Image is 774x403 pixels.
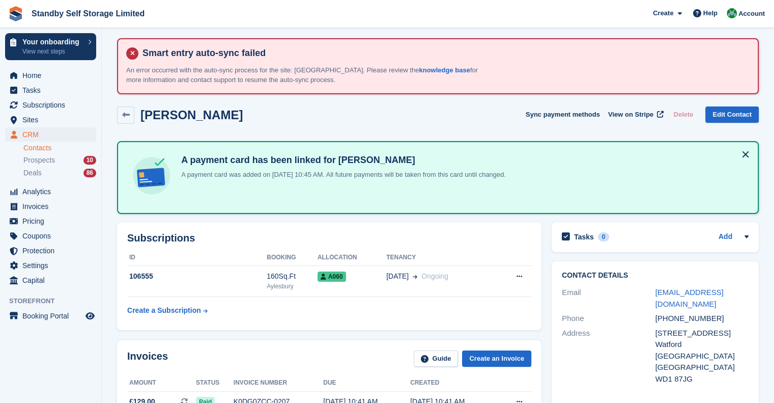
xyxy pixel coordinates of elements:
div: Phone [562,313,655,325]
span: Home [22,68,83,83]
a: menu [5,184,96,199]
p: View next steps [22,47,83,56]
a: knowledge base [419,66,470,74]
th: Due [323,375,410,391]
a: menu [5,98,96,112]
h4: Smart entry auto-sync failed [138,47,750,59]
h2: Contact Details [562,272,749,280]
div: 0 [598,232,610,241]
div: 106555 [127,271,267,282]
span: Protection [22,244,83,258]
p: An error occurred with the auto-sync process for the site: [GEOGRAPHIC_DATA]. Please review the f... [126,65,482,85]
span: Tasks [22,83,83,97]
div: Create a Subscription [127,305,201,316]
img: stora-icon-8386f47178a22dfd0bd8f6a31ec36ba5ce8667c1dd55bd0f319d3a0aa187defe.svg [8,6,23,21]
button: Sync payment methods [526,106,600,123]
span: Sites [22,113,83,127]
a: Contacts [23,143,96,153]
div: 86 [83,169,96,177]
div: Watford [655,339,749,351]
a: Create an Invoice [462,351,531,367]
div: [STREET_ADDRESS] [655,328,749,339]
button: Delete [669,106,697,123]
span: [DATE] [386,271,409,282]
h4: A payment card has been linked for [PERSON_NAME] [177,154,506,166]
div: 160Sq.Ft [267,271,318,282]
span: Invoices [22,199,83,213]
a: View on Stripe [604,106,666,123]
span: Help [703,8,718,18]
a: Guide [414,351,458,367]
span: Create [653,8,673,18]
a: menu [5,229,96,243]
a: menu [5,68,96,83]
th: Invoice number [234,375,323,391]
img: card-linked-ebf98d0992dc2aeb22e95c0e3c79077019eb2392cfd83c6a337811c24bc77127.svg [130,154,173,197]
a: Your onboarding View next steps [5,33,96,60]
h2: Invoices [127,351,168,367]
a: Add [719,231,732,243]
img: Megan Cotton [727,8,737,18]
span: Capital [22,273,83,287]
th: Tenancy [386,250,494,266]
a: menu [5,244,96,258]
span: Booking Portal [22,309,83,323]
div: [PHONE_NUMBER] [655,313,749,325]
span: Subscriptions [22,98,83,112]
span: Ongoing [421,272,448,280]
th: Status [196,375,234,391]
div: Aylesbury [267,282,318,291]
div: 10 [83,156,96,165]
a: Deals 86 [23,168,96,178]
span: Analytics [22,184,83,199]
h2: Tasks [574,232,594,241]
a: Edit Contact [705,106,759,123]
th: Created [410,375,497,391]
a: menu [5,83,96,97]
div: WD1 87JG [655,373,749,385]
span: Deals [23,168,42,178]
a: menu [5,127,96,142]
div: Email [562,287,655,310]
a: menu [5,309,96,323]
a: Standby Self Storage Limited [27,5,149,22]
th: Allocation [318,250,386,266]
th: Booking [267,250,318,266]
a: menu [5,214,96,228]
a: menu [5,113,96,127]
div: [GEOGRAPHIC_DATA] [655,362,749,373]
span: Pricing [22,214,83,228]
div: [GEOGRAPHIC_DATA] [655,351,749,362]
h2: Subscriptions [127,232,531,244]
a: menu [5,258,96,273]
span: Prospects [23,155,55,165]
span: CRM [22,127,83,142]
a: Create a Subscription [127,301,208,320]
a: Preview store [84,310,96,322]
span: View on Stripe [608,110,653,120]
p: A payment card was added on [DATE] 10:45 AM. All future payments will be taken from this card unt... [177,170,506,180]
span: Settings [22,258,83,273]
a: menu [5,199,96,213]
h2: [PERSON_NAME] [140,108,243,122]
span: Account [738,9,765,19]
a: Prospects 10 [23,155,96,166]
a: menu [5,273,96,287]
span: A060 [318,272,346,282]
th: ID [127,250,267,266]
p: Your onboarding [22,38,83,45]
span: Storefront [9,296,101,306]
span: Coupons [22,229,83,243]
th: Amount [127,375,196,391]
a: [EMAIL_ADDRESS][DOMAIN_NAME] [655,288,724,308]
div: Address [562,328,655,385]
